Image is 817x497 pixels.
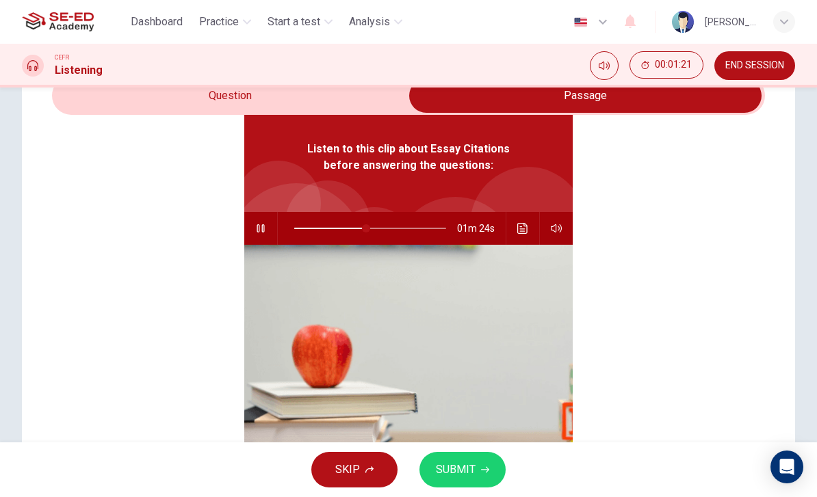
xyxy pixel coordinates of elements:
[335,460,360,479] span: SKIP
[55,53,69,62] span: CEFR
[22,8,125,36] a: SE-ED Academy logo
[55,62,103,79] h1: Listening
[131,14,183,30] span: Dashboard
[725,60,784,71] span: END SESSION
[125,10,188,34] button: Dashboard
[268,14,320,30] span: Start a test
[289,141,528,174] span: Listen to this clip about Essay Citations before answering the questions:
[419,452,506,487] button: SUBMIT
[655,59,692,70] span: 00:01:21
[457,212,506,245] span: 01m 24s
[630,51,703,79] button: 00:01:21
[436,460,476,479] span: SUBMIT
[199,14,239,30] span: Practice
[630,51,703,80] div: Hide
[770,451,803,483] div: Open Intercom Messenger
[672,11,694,33] img: Profile picture
[22,8,94,36] img: SE-ED Academy logo
[244,245,573,464] img: Listen to this clip about Essay Citations before answering the questions:
[714,51,795,80] button: END SESSION
[349,14,390,30] span: Analysis
[590,51,619,80] div: Mute
[512,212,534,245] button: Click to see the audio transcription
[311,452,398,487] button: SKIP
[705,14,757,30] div: [PERSON_NAME]
[194,10,257,34] button: Practice
[262,10,338,34] button: Start a test
[343,10,408,34] button: Analysis
[572,17,589,27] img: en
